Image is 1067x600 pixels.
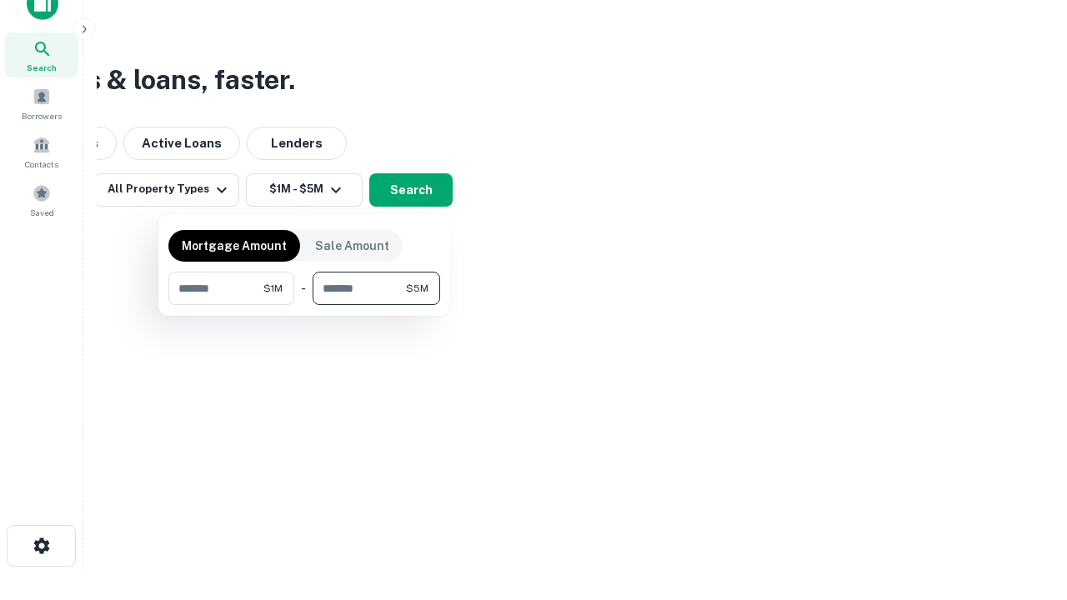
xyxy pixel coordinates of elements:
[984,467,1067,547] iframe: Chat Widget
[182,237,287,255] p: Mortgage Amount
[315,237,389,255] p: Sale Amount
[263,281,283,296] span: $1M
[301,272,306,305] div: -
[406,281,428,296] span: $5M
